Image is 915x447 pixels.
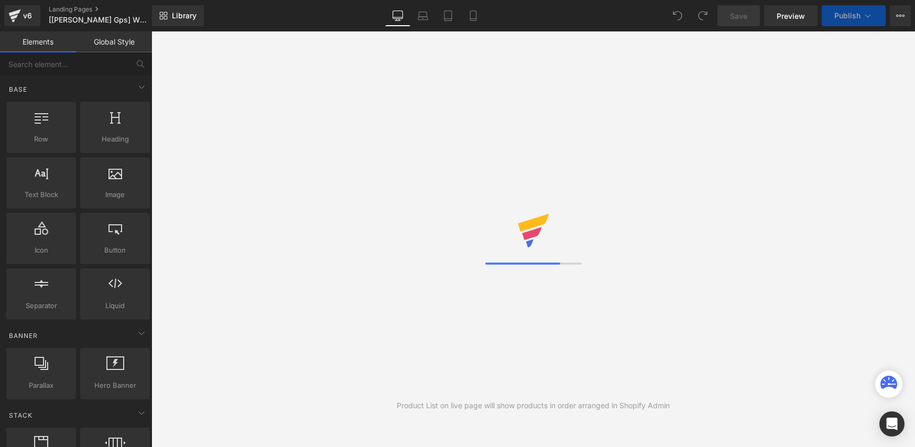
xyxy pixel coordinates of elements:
div: Open Intercom Messenger [879,411,905,437]
a: Laptop [410,5,435,26]
a: Preview [764,5,818,26]
a: v6 [4,5,40,26]
div: v6 [21,9,34,23]
button: Undo [667,5,688,26]
span: Save [730,10,747,21]
button: Redo [692,5,713,26]
span: Icon [9,245,73,256]
a: Mobile [461,5,486,26]
span: [[PERSON_NAME] Gps] What Is LKR Advertorial [49,16,149,24]
span: Parallax [9,380,73,391]
span: Button [83,245,147,256]
button: More [890,5,911,26]
span: Image [83,189,147,200]
a: Landing Pages [49,5,169,14]
span: Separator [9,300,73,311]
span: Text Block [9,189,73,200]
span: Hero Banner [83,380,147,391]
span: Row [9,134,73,145]
span: Stack [8,410,34,420]
span: Publish [834,12,860,20]
span: Library [172,11,197,20]
span: Heading [83,134,147,145]
button: Publish [822,5,886,26]
span: Base [8,84,28,94]
span: Banner [8,331,39,341]
a: Desktop [385,5,410,26]
a: Global Style [76,31,152,52]
a: New Library [152,5,204,26]
span: Preview [777,10,805,21]
a: Tablet [435,5,461,26]
div: Product List on live page will show products in order arranged in Shopify Admin [397,400,670,411]
span: Liquid [83,300,147,311]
